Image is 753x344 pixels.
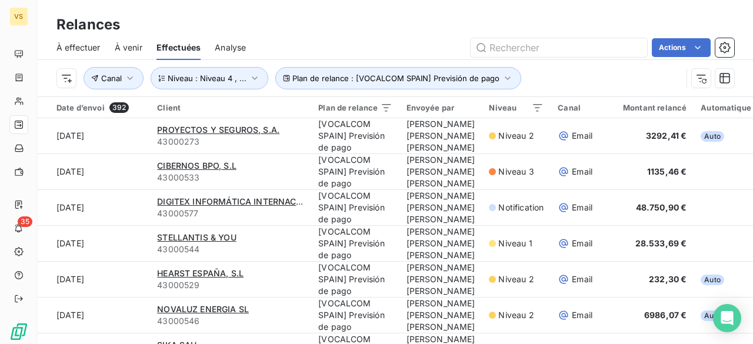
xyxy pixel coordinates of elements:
span: Analyse [215,42,246,54]
span: Notification [498,202,544,213]
td: [VOCALCOM SPAIN] Previsión de pago [311,154,399,190]
td: [DATE] [38,118,150,154]
td: [VOCALCOM SPAIN] Previsión de pago [311,262,399,298]
span: STELLANTIS & YOU [157,232,236,242]
td: [PERSON_NAME] [PERSON_NAME] [PERSON_NAME] [399,226,482,262]
div: Niveau [489,103,544,112]
span: Email [572,238,592,249]
span: 43000533 [157,172,304,183]
div: Plan de relance [318,103,392,112]
td: [PERSON_NAME] [PERSON_NAME] [PERSON_NAME] [399,118,482,154]
input: Rechercher [471,38,647,57]
span: Email [572,273,592,285]
td: [DATE] [38,190,150,226]
div: VS [9,7,28,26]
span: 43000546 [157,315,304,327]
td: [VOCALCOM SPAIN] Previsión de pago [311,190,399,226]
td: [VOCALCOM SPAIN] Previsión de pago [311,118,399,154]
button: Canal [84,67,144,89]
span: 43000577 [157,208,304,219]
span: Email [572,130,592,142]
td: [VOCALCOM SPAIN] Previsión de pago [311,298,399,333]
img: Logo LeanPay [9,322,28,341]
td: [DATE] [38,226,150,262]
span: 43000529 [157,279,304,291]
span: Niveau : Niveau 4 , ... [168,74,246,83]
span: Email [572,166,592,178]
span: Client [157,103,181,112]
button: Plan de relance : [VOCALCOM SPAIN] Previsión de pago [275,67,521,89]
span: À venir [115,42,142,54]
span: Niveau 3 [498,166,534,178]
span: Email [572,309,592,321]
span: DIGITEX INFORMÁTICA INTERNACIONAL [157,196,322,206]
span: Effectuées [156,42,201,54]
td: [PERSON_NAME] [PERSON_NAME] [PERSON_NAME] [399,154,482,190]
span: 392 [109,102,129,113]
td: [VOCALCOM SPAIN] Previsión de pago [311,226,399,262]
button: Actions [652,38,711,57]
span: Auto [701,131,724,142]
span: NOVALUZ ENERGIA SL [157,304,249,314]
span: 43000273 [157,136,304,148]
span: 232,30 € [649,274,687,284]
div: Envoyée par [407,103,475,112]
span: PROYECTOS Y SEGUROS, S.A. [157,125,279,135]
span: 1135,46 € [647,166,687,176]
span: 43000544 [157,243,304,255]
span: Niveau 1 [498,238,532,249]
span: 6986,07 € [644,310,687,320]
div: Date d’envoi [56,102,143,113]
button: Niveau : Niveau 4 , ... [151,67,268,89]
span: 35 [18,216,32,227]
span: Plan de relance : [VOCALCOM SPAIN] Previsión de pago [292,74,499,83]
span: Niveau 2 [498,130,534,142]
span: 28.533,69 € [635,238,687,248]
span: Canal [101,74,122,83]
span: HEARST ESPAÑA, S.L [157,268,244,278]
td: [PERSON_NAME] [PERSON_NAME] [PERSON_NAME] [399,298,482,333]
td: [DATE] [38,262,150,298]
h3: Relances [56,14,120,35]
span: CIBERNOS BPO, S.L [157,161,236,171]
div: Open Intercom Messenger [713,304,741,332]
span: À effectuer [56,42,101,54]
span: Niveau 2 [498,309,534,321]
span: Niveau 2 [498,273,534,285]
span: Auto [701,310,724,321]
div: Montant relancé [609,103,687,112]
td: [DATE] [38,298,150,333]
span: 3292,41 € [646,131,687,141]
td: [PERSON_NAME] [PERSON_NAME] [PERSON_NAME] [399,190,482,226]
td: [DATE] [38,154,150,190]
span: 48.750,90 € [636,202,687,212]
span: Auto [701,275,724,285]
div: Canal [558,103,595,112]
span: Email [572,202,592,213]
td: [PERSON_NAME] [PERSON_NAME] [PERSON_NAME] [399,262,482,298]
